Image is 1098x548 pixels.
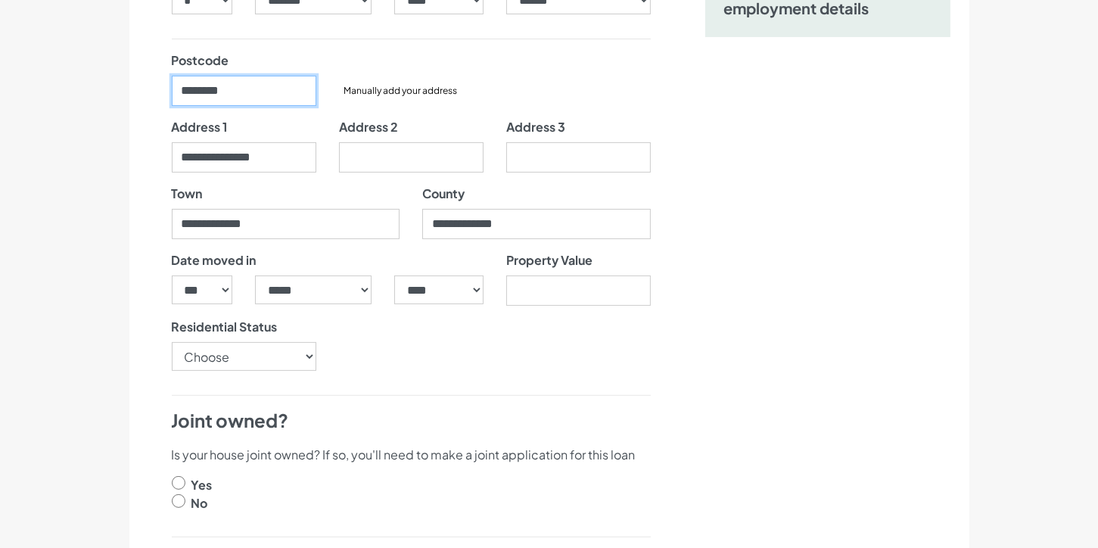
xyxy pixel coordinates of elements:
[191,494,207,512] label: No
[506,251,593,269] label: Property Value
[506,118,565,136] label: Address 3
[422,185,465,203] label: County
[172,185,203,203] label: Town
[172,51,229,70] label: Postcode
[172,118,228,136] label: Address 1
[172,408,651,434] h4: Joint owned?
[339,118,398,136] label: Address 2
[172,318,278,336] label: Residential Status
[172,251,257,269] label: Date moved in
[191,476,212,494] label: Yes
[339,83,462,98] button: Manually add your address
[172,446,651,464] p: Is your house joint owned? If so, you'll need to make a joint application for this loan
